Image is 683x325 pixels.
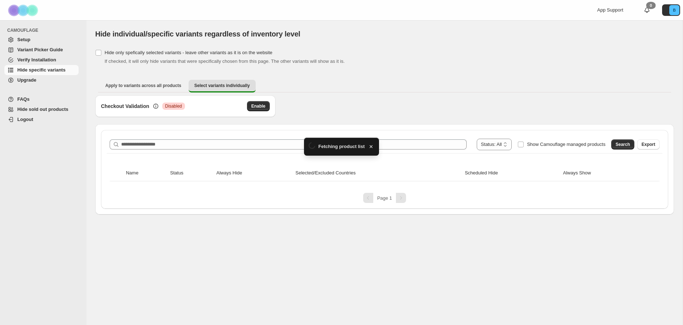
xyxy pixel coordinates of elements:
span: Export [642,142,655,147]
nav: Pagination [107,193,662,203]
span: Fetching product list [318,143,365,150]
button: Select variants individually [189,80,256,92]
span: Variant Picker Guide [17,47,63,52]
text: B [673,8,675,12]
th: Always Show [561,165,645,181]
div: 0 [646,2,656,9]
span: Select variants individually [194,83,250,88]
a: Variant Picker Guide [4,45,79,55]
span: CAMOUFLAGE [7,27,81,33]
span: FAQs [17,96,30,102]
span: Hide individual/specific variants regardless of inventory level [95,30,300,38]
span: Hide sold out products [17,107,69,112]
span: Hide only spefically selected variants - leave other variants as it is on the website [105,50,272,55]
th: Scheduled Hide [463,165,561,181]
span: Verify Installation [17,57,56,62]
a: Upgrade [4,75,79,85]
button: Avatar with initials B [662,4,680,16]
span: If checked, it will only hide variants that were specifically chosen from this page. The other va... [105,58,345,64]
span: Logout [17,117,33,122]
th: Selected/Excluded Countries [293,165,463,181]
span: Page 1 [377,195,392,201]
span: Apply to variants across all products [105,83,181,88]
span: Setup [17,37,30,42]
a: Verify Installation [4,55,79,65]
span: Search [616,142,630,147]
a: Setup [4,35,79,45]
a: 0 [643,6,651,14]
span: Show Camouflage managed products [527,142,605,147]
div: Select variants individually [95,95,674,214]
button: Apply to variants across all products [100,80,187,91]
span: Upgrade [17,77,36,83]
a: Hide specific variants [4,65,79,75]
th: Always Hide [214,165,293,181]
span: Enable [251,103,265,109]
button: Search [611,139,634,149]
th: Status [168,165,214,181]
button: Enable [247,101,270,111]
th: Name [124,165,168,181]
a: Hide sold out products [4,104,79,114]
span: Avatar with initials B [669,5,679,15]
button: Export [637,139,660,149]
a: FAQs [4,94,79,104]
img: Camouflage [6,0,42,20]
span: App Support [597,7,623,13]
span: Hide specific variants [17,67,66,73]
span: Disabled [165,103,182,109]
h3: Checkout Validation [101,103,149,110]
a: Logout [4,114,79,125]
